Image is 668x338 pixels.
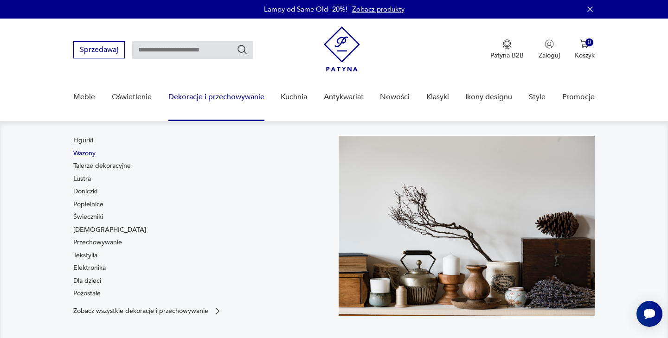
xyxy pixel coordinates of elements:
[502,39,512,50] img: Ikona medalu
[73,251,97,260] a: Tekstylia
[339,136,595,316] img: cfa44e985ea346226f89ee8969f25989.jpg
[264,5,347,14] p: Lampy od Same Old -20%!
[580,39,589,49] img: Ikona koszyka
[281,79,307,115] a: Kuchnia
[237,44,248,55] button: Szukaj
[73,200,103,209] a: Popielnice
[490,51,524,60] p: Patyna B2B
[465,79,512,115] a: Ikony designu
[73,238,122,247] a: Przechowywanie
[73,136,93,145] a: Figurki
[529,79,546,115] a: Style
[426,79,449,115] a: Klasyki
[585,38,593,46] div: 0
[112,79,152,115] a: Oświetlenie
[73,212,103,222] a: Świeczniki
[352,5,405,14] a: Zobacz produkty
[575,51,595,60] p: Koszyk
[168,79,264,115] a: Dekoracje i przechowywanie
[73,187,97,196] a: Doniczki
[539,51,560,60] p: Zaloguj
[73,289,101,298] a: Pozostałe
[324,26,360,71] img: Patyna - sklep z meblami i dekoracjami vintage
[562,79,595,115] a: Promocje
[73,161,131,171] a: Talerze dekoracyjne
[73,276,101,286] a: Dla dzieci
[73,306,222,316] a: Zobacz wszystkie dekoracje i przechowywanie
[380,79,410,115] a: Nowości
[73,174,91,184] a: Lustra
[73,79,95,115] a: Meble
[73,263,106,273] a: Elektronika
[73,308,208,314] p: Zobacz wszystkie dekoracje i przechowywanie
[636,301,662,327] iframe: Smartsupp widget button
[545,39,554,49] img: Ikonka użytkownika
[490,39,524,60] a: Ikona medaluPatyna B2B
[73,47,125,54] a: Sprzedawaj
[73,149,96,158] a: Wazony
[539,39,560,60] button: Zaloguj
[575,39,595,60] button: 0Koszyk
[490,39,524,60] button: Patyna B2B
[73,225,146,235] a: [DEMOGRAPHIC_DATA]
[324,79,364,115] a: Antykwariat
[73,41,125,58] button: Sprzedawaj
